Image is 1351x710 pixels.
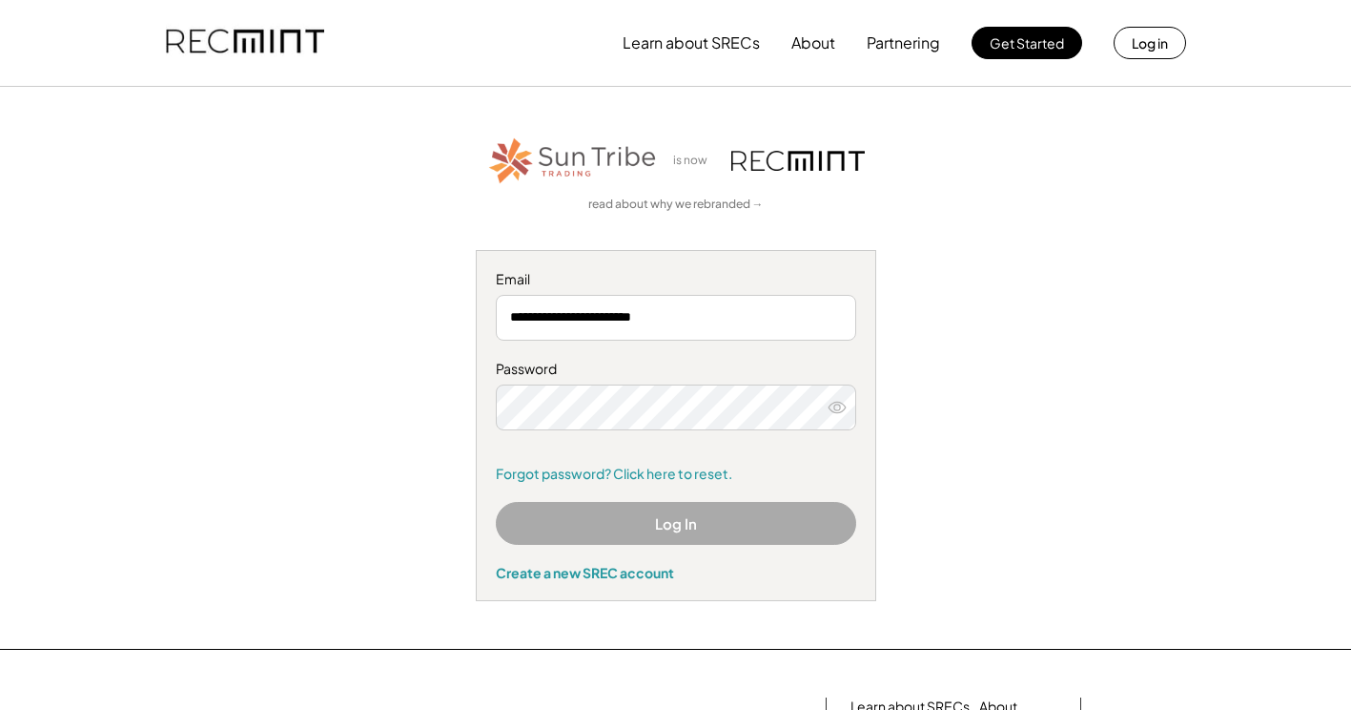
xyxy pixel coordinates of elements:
[166,10,324,75] img: recmint-logotype%403x.png
[1114,27,1186,59] button: Log in
[588,197,764,213] a: read about why we rebranded →
[496,360,856,379] div: Password
[487,135,659,187] img: STT_Horizontal_Logo%2B-%2BColor.png
[623,24,760,62] button: Learn about SRECs
[496,270,856,289] div: Email
[972,27,1082,59] button: Get Started
[668,153,722,169] div: is now
[496,564,856,581] div: Create a new SREC account
[791,24,835,62] button: About
[867,24,940,62] button: Partnering
[731,151,865,171] img: recmint-logotype%403x.png
[496,465,856,484] a: Forgot password? Click here to reset.
[496,502,856,545] button: Log In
